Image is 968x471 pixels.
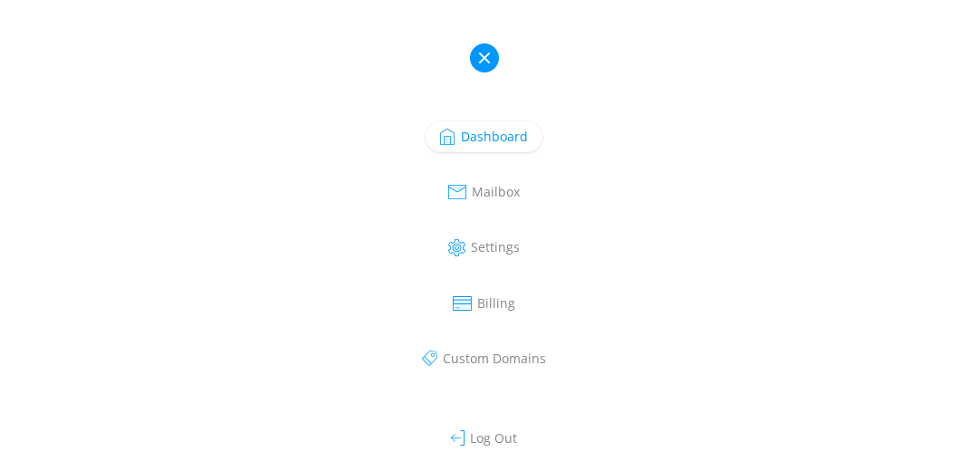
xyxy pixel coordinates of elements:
span: Settings [471,241,520,254]
img: Icon dashboard [440,129,455,145]
img: Icon settings [448,239,465,256]
img: Icon billing [453,296,472,311]
span: Log Out [470,432,517,445]
a: Settings [434,232,534,264]
a: Billing [438,289,531,318]
a: Mailbox [434,178,535,207]
span: Mailbox [472,186,520,198]
a: Dashboard [426,121,542,152]
img: Icon mail [448,185,466,199]
a: Log Out [436,423,532,454]
img: Icon tag [422,351,438,367]
span: Billing [477,297,515,310]
a: Custom Domains [407,343,561,374]
span: Custom Domains [443,352,546,365]
img: Icon logout [451,430,465,447]
span: Dashboard [461,130,528,143]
